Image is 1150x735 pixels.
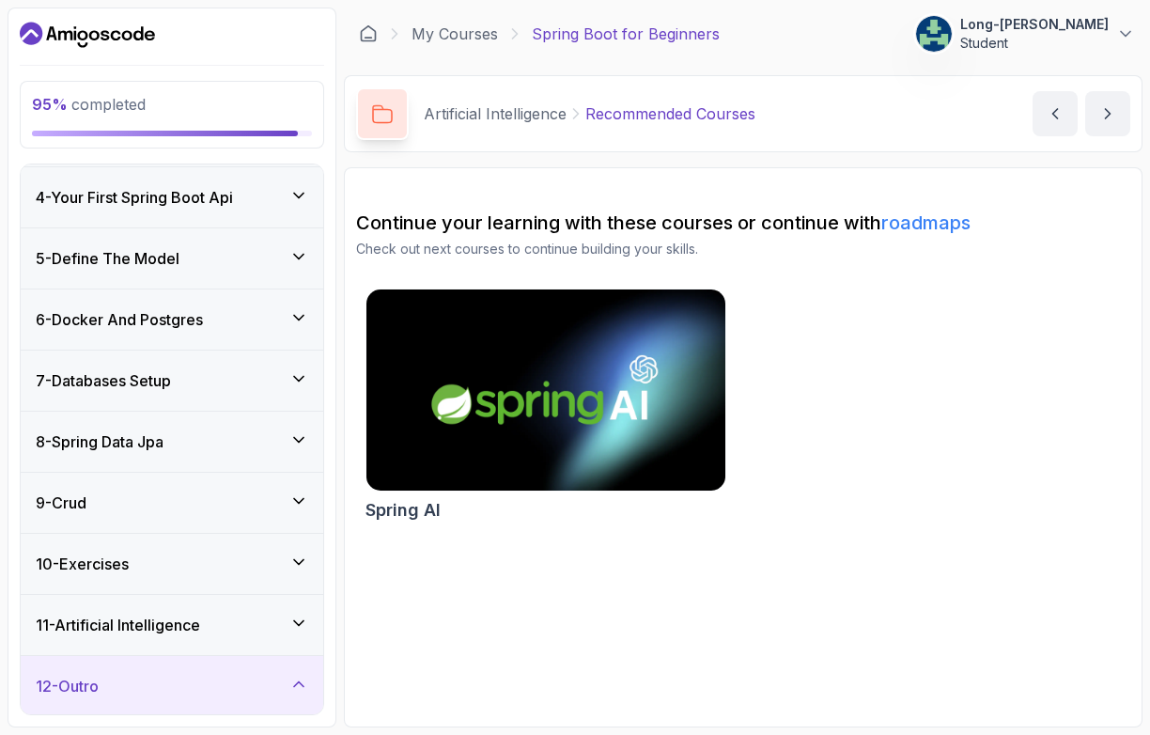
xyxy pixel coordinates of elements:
[1033,91,1078,136] button: previous content
[36,247,179,270] h3: 5 - Define The Model
[532,23,720,45] p: Spring Boot for Beginners
[36,614,200,636] h3: 11 - Artificial Intelligence
[36,553,129,575] h3: 10 - Exercises
[32,95,68,114] span: 95 %
[881,211,971,234] a: roadmaps
[36,308,203,331] h3: 6 - Docker And Postgres
[21,595,323,655] button: 11-Artificial Intelligence
[1085,91,1130,136] button: next content
[21,534,323,594] button: 10-Exercises
[412,23,498,45] a: My Courses
[356,210,1130,236] h2: Continue your learning with these courses or continue with
[36,369,171,392] h3: 7 - Databases Setup
[36,186,233,209] h3: 4 - Your First Spring Boot Api
[36,492,86,514] h3: 9 - Crud
[20,20,155,50] a: Dashboard
[21,656,323,716] button: 12-Outro
[916,16,952,52] img: user profile image
[365,289,726,524] a: Spring AI cardSpring AI
[32,95,146,114] span: completed
[366,289,725,491] img: Spring AI card
[36,430,163,453] h3: 8 - Spring Data Jpa
[585,102,755,125] p: Recommended Courses
[36,675,99,697] h3: 12 - Outro
[21,289,323,350] button: 6-Docker And Postgres
[359,24,378,43] a: Dashboard
[424,102,567,125] p: Artificial Intelligence
[21,473,323,533] button: 9-Crud
[21,412,323,472] button: 8-Spring Data Jpa
[365,497,441,524] h2: Spring AI
[21,228,323,289] button: 5-Define The Model
[21,351,323,411] button: 7-Databases Setup
[21,167,323,227] button: 4-Your First Spring Boot Api
[356,240,1130,258] p: Check out next courses to continue building your skills.
[960,34,1109,53] p: Student
[960,15,1109,34] p: Long-[PERSON_NAME]
[915,15,1135,53] button: user profile imageLong-[PERSON_NAME]Student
